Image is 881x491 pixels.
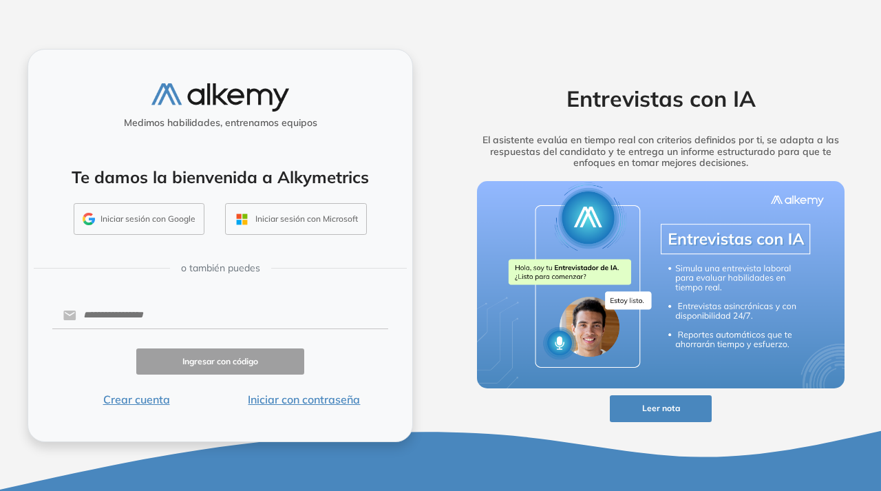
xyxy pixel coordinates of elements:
img: logo-alkemy [151,83,289,112]
h2: Entrevistas con IA [456,85,865,112]
iframe: Chat Widget [633,331,881,491]
h5: Medimos habilidades, entrenamos equipos [34,117,407,129]
button: Iniciar con contraseña [220,391,388,408]
img: img-more-info [477,181,845,388]
span: o también puedes [181,261,260,275]
button: Leer nota [610,395,712,422]
img: GMAIL_ICON [83,213,95,225]
button: Crear cuenta [52,391,220,408]
button: Iniciar sesión con Microsoft [225,203,367,235]
h5: El asistente evalúa en tiempo real con criterios definidos por ti, se adapta a las respuestas del... [456,134,865,169]
img: OUTLOOK_ICON [234,211,250,227]
button: Iniciar sesión con Google [74,203,204,235]
h4: Te damos la bienvenida a Alkymetrics [46,167,394,187]
button: Ingresar con código [136,348,304,375]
